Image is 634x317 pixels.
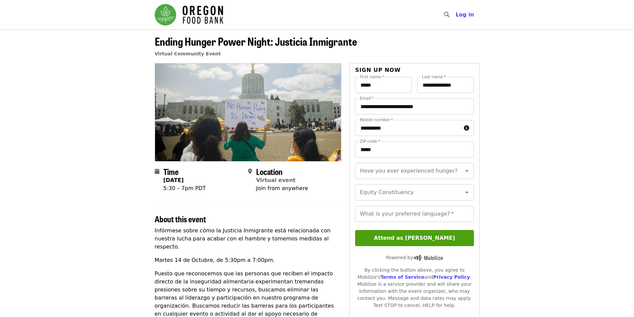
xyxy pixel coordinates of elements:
input: Last name [417,77,474,93]
input: Email [355,98,474,115]
span: About this event [155,213,206,225]
label: Email [360,96,374,100]
input: ZIP code [355,141,474,157]
p: Infórmese sobre cómo la Justicia Inmigrante está relacionada con nuestra lucha para acabar con el... [155,227,342,251]
div: 5:30 – 7pm PDT [163,184,206,192]
span: Sign up now [355,67,401,73]
button: Log in [450,8,479,21]
a: Virtual event [256,177,296,183]
span: Powered by [386,255,443,260]
i: calendar icon [155,168,159,175]
p: Martes 14 de Octubre, de 5:30pm a 7:00pm. [155,256,342,264]
span: Ending Hunger Power Night: Justicia Inmigrante [155,33,357,49]
button: Open [462,166,472,176]
button: Open [462,188,472,197]
input: First name [355,77,412,93]
a: Virtual Community Event [155,51,221,56]
span: Log in [455,11,474,18]
span: Location [256,166,283,177]
label: Last name [422,75,446,79]
a: Terms of Service [380,274,424,280]
a: Privacy Policy [433,274,470,280]
i: map-marker-alt icon [248,168,252,175]
i: circle-info icon [464,125,469,131]
input: What is your preferred language? [355,206,474,222]
i: search icon [444,11,449,18]
button: Attend as [PERSON_NAME] [355,230,474,246]
label: ZIP code [360,139,380,143]
img: Ending Hunger Power Night: Justicia Inmigrante organized by Oregon Food Bank [155,63,341,161]
span: Join from anywhere [256,185,308,191]
strong: [DATE] [163,177,184,183]
img: Powered by Mobilize [413,255,443,261]
label: Mobile number [360,118,393,122]
label: First name [360,75,384,79]
span: Time [163,166,179,177]
input: Search [453,7,459,23]
div: By clicking the button above, you agree to Mobilize's and . Mobilize is a service provider and wi... [355,267,474,309]
input: Mobile number [355,120,461,136]
img: Oregon Food Bank - Home [155,4,223,26]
